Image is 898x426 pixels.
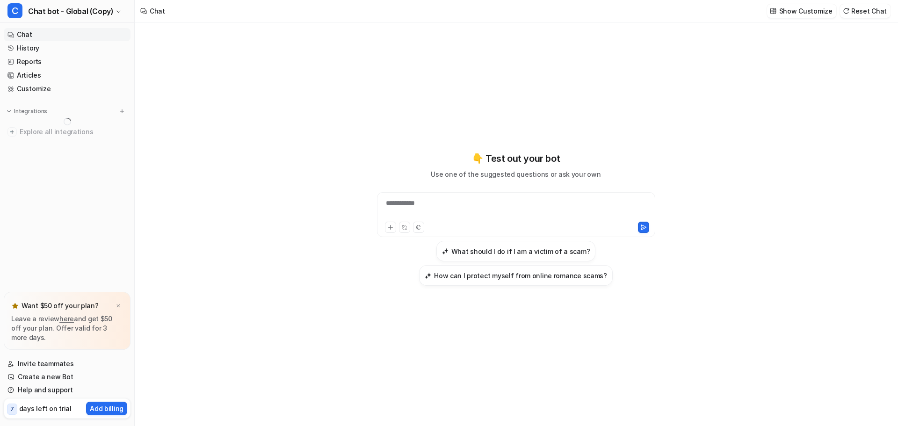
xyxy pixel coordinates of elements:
a: Create a new Bot [4,370,130,383]
p: Show Customize [779,6,833,16]
span: Chat bot - Global (Copy) [28,5,113,18]
button: Add billing [86,402,127,415]
img: star [11,302,19,310]
img: explore all integrations [7,127,17,137]
a: Help and support [4,383,130,397]
button: Integrations [4,107,50,116]
p: 7 [10,405,14,413]
span: Explore all integrations [20,124,127,139]
img: What should I do if I am a victim of a scam? [442,248,449,255]
a: History [4,42,130,55]
img: x [116,303,121,309]
a: Chat [4,28,130,41]
p: Use one of the suggested questions or ask your own [431,169,601,179]
p: Leave a review and get $50 off your plan. Offer valid for 3 more days. [11,314,123,342]
img: reset [843,7,849,14]
span: C [7,3,22,18]
a: Invite teammates [4,357,130,370]
div: Chat [150,6,165,16]
button: Show Customize [767,4,836,18]
a: Articles [4,69,130,82]
p: Want $50 off your plan? [22,301,99,310]
p: Add billing [90,404,123,413]
a: Explore all integrations [4,125,130,138]
a: Customize [4,82,130,95]
img: expand menu [6,108,12,115]
img: How can I protect myself from online romance scams? [425,272,431,279]
h3: How can I protect myself from online romance scams? [434,271,607,281]
button: How can I protect myself from online romance scams?How can I protect myself from online romance s... [419,265,613,286]
button: What should I do if I am a victim of a scam?What should I do if I am a victim of a scam? [436,241,596,261]
img: menu_add.svg [119,108,125,115]
button: Reset Chat [840,4,891,18]
p: Integrations [14,108,47,115]
a: Reports [4,55,130,68]
h3: What should I do if I am a victim of a scam? [451,246,590,256]
img: customize [770,7,776,14]
p: 👇 Test out your bot [472,152,560,166]
a: here [59,315,74,323]
p: days left on trial [19,404,72,413]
